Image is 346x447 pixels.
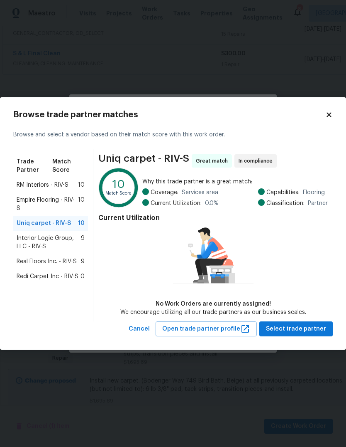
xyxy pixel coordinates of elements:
div: We encourage utilizing all our trade partners as our business scales. [120,308,306,316]
span: Match Score [52,158,85,174]
div: Browse and select a vendor based on their match score with this work order. [13,121,333,149]
span: Capabilities: [266,188,300,197]
span: Current Utilization: [151,199,202,207]
span: 9 [81,234,85,251]
span: Uniq carpet - RIV-S [98,154,189,168]
span: Uniq carpet - RIV-S [17,219,71,227]
text: Match Score [105,190,132,195]
h4: Current Utilization [98,214,328,222]
span: Empire Flooring - RIV-S [17,196,78,212]
span: Cancel [129,324,150,334]
span: Classification: [266,199,305,207]
h2: Browse trade partner matches [13,111,325,119]
span: 0.0 % [205,199,219,207]
text: 10 [112,178,125,190]
div: No Work Orders are currently assigned! [120,300,306,308]
span: 9 [81,257,85,266]
span: Great match [196,157,231,165]
span: Partner [308,199,328,207]
button: Open trade partner profile [156,321,257,337]
button: Select trade partner [259,321,333,337]
span: Interior Logic Group, LLC - RIV-S [17,234,81,251]
span: 10 [78,196,85,212]
span: RM Interiors - RIV-S [17,181,68,189]
span: Why this trade partner is a great match: [142,178,328,186]
span: Select trade partner [266,324,326,334]
span: 0 [80,272,85,281]
span: Trade Partner [17,158,52,174]
span: 10 [78,219,85,227]
span: In compliance [239,157,276,165]
span: Redi Carpet Inc - RIV-S [17,272,78,281]
span: Open trade partner profile [162,324,250,334]
span: Real Floors Inc. - RIV-S [17,257,77,266]
span: Services area [182,188,218,197]
span: 10 [78,181,85,189]
span: Flooring [303,188,325,197]
button: Cancel [125,321,153,337]
span: Coverage: [151,188,178,197]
